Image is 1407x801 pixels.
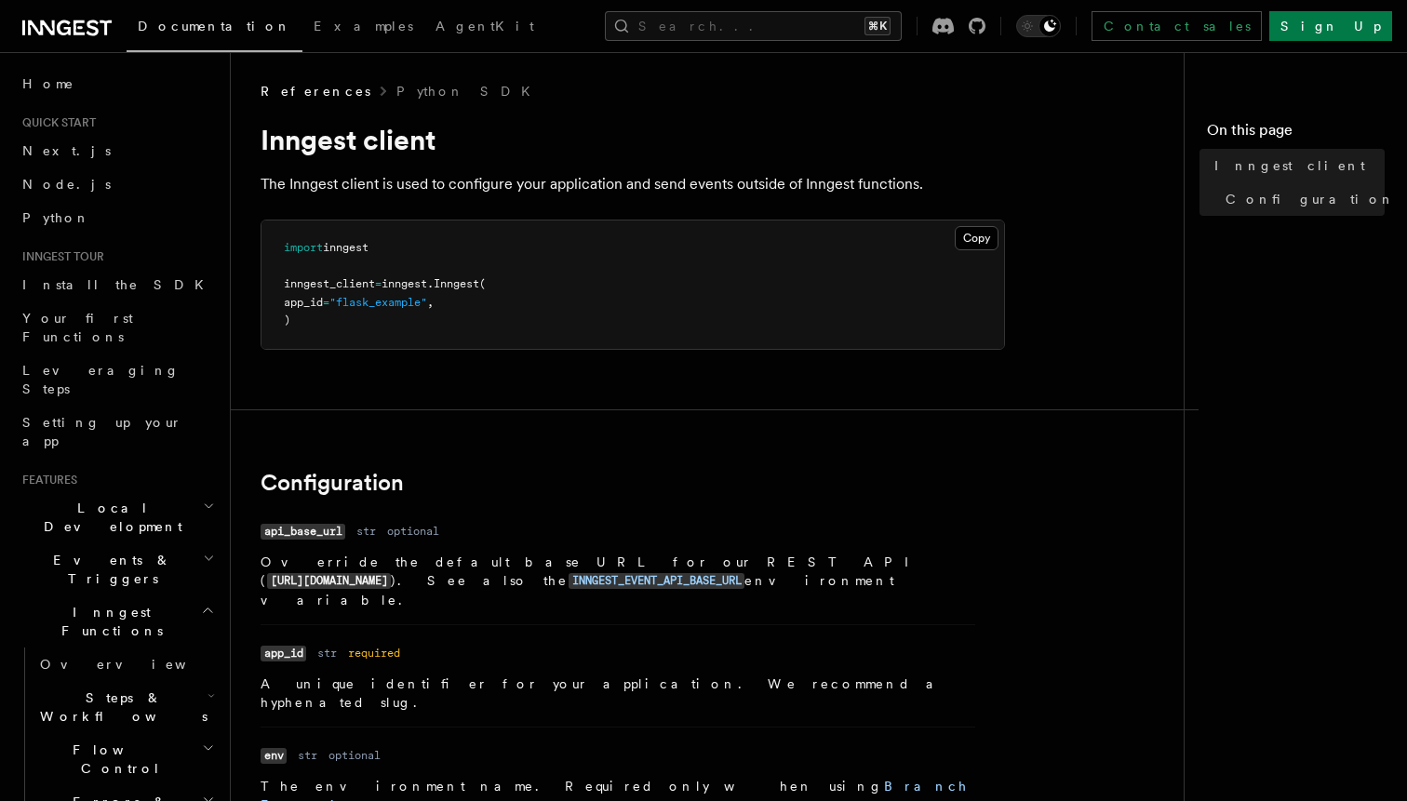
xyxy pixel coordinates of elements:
[1016,15,1061,37] button: Toggle dark mode
[329,296,427,309] span: "flask_example"
[15,301,219,354] a: Your first Functions
[435,19,534,33] span: AgentKit
[261,646,306,661] code: app_id
[323,241,368,254] span: inngest
[15,603,201,640] span: Inngest Functions
[22,277,215,292] span: Install the SDK
[267,573,391,589] code: [URL][DOMAIN_NAME]
[569,573,744,588] a: INNGEST_EVENT_API_BASE_URL
[261,171,1005,197] p: The Inngest client is used to configure your application and send events outside of Inngest funct...
[22,177,111,192] span: Node.js
[127,6,302,52] a: Documentation
[15,268,219,301] a: Install the SDK
[427,296,434,309] span: ,
[317,646,337,661] dd: str
[15,134,219,167] a: Next.js
[284,314,290,327] span: )
[1226,190,1395,208] span: Configuration
[1269,11,1392,41] a: Sign Up
[328,748,381,763] dd: optional
[15,201,219,234] a: Python
[261,553,975,609] p: Override the default base URL for our REST API ( ). See also the environment variable.
[15,167,219,201] a: Node.js
[15,551,203,588] span: Events & Triggers
[864,17,891,35] kbd: ⌘K
[314,19,413,33] span: Examples
[605,11,902,41] button: Search...⌘K
[15,67,219,100] a: Home
[15,595,219,647] button: Inngest Functions
[261,524,345,540] code: api_base_url
[1207,119,1385,149] h4: On this page
[348,646,400,661] dd: required
[569,573,744,589] code: INNGEST_EVENT_API_BASE_URL
[298,748,317,763] dd: str
[261,82,370,100] span: References
[22,143,111,158] span: Next.js
[40,657,232,672] span: Overview
[302,6,424,50] a: Examples
[323,296,329,309] span: =
[375,277,382,290] span: =
[15,354,219,406] a: Leveraging Steps
[387,524,439,539] dd: optional
[424,6,545,50] a: AgentKit
[434,277,479,290] span: Inngest
[138,19,291,33] span: Documentation
[1092,11,1262,41] a: Contact sales
[284,241,323,254] span: import
[33,741,202,778] span: Flow Control
[15,115,96,130] span: Quick start
[22,363,180,396] span: Leveraging Steps
[33,647,219,681] a: Overview
[284,296,323,309] span: app_id
[1207,149,1385,182] a: Inngest client
[33,733,219,785] button: Flow Control
[261,123,1005,156] h1: Inngest client
[396,82,542,100] a: Python SDK
[261,470,404,496] a: Configuration
[382,277,427,290] span: inngest
[284,277,375,290] span: inngest_client
[22,415,182,448] span: Setting up your app
[33,688,208,726] span: Steps & Workflows
[1218,182,1385,216] a: Configuration
[261,748,287,764] code: env
[15,249,104,264] span: Inngest tour
[955,226,998,250] button: Copy
[22,210,90,225] span: Python
[356,524,376,539] dd: str
[22,311,133,344] span: Your first Functions
[427,277,434,290] span: .
[15,491,219,543] button: Local Development
[15,406,219,458] a: Setting up your app
[22,74,74,93] span: Home
[261,674,975,712] p: A unique identifier for your application. We recommend a hyphenated slug.
[15,499,203,536] span: Local Development
[479,277,486,290] span: (
[15,473,77,487] span: Features
[15,543,219,595] button: Events & Triggers
[33,681,219,733] button: Steps & Workflows
[1214,156,1365,175] span: Inngest client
